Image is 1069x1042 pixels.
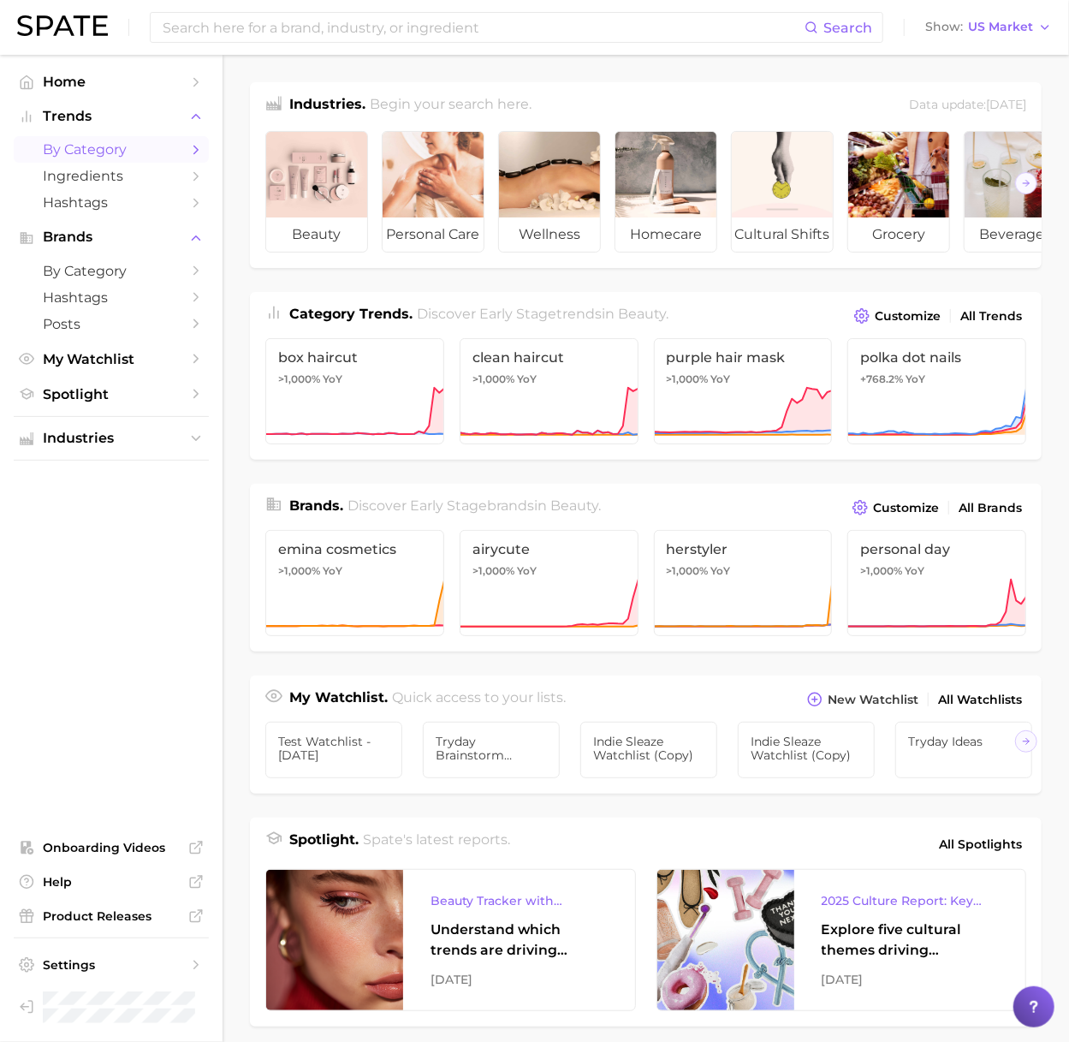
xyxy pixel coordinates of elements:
a: All Trends [956,305,1026,328]
button: Customize [850,304,945,328]
img: SPATE [17,15,108,36]
a: Hashtags [14,189,209,216]
div: [DATE] [431,969,608,990]
span: beauty [619,306,667,322]
span: +768.2% [860,372,903,385]
button: Trends [14,104,209,129]
span: emina cosmetics [278,541,431,557]
span: >1,000% [278,564,320,577]
a: box haircut>1,000% YoY [265,338,444,444]
span: YoY [905,564,924,578]
span: Discover Early Stage trends in . [418,306,669,322]
a: Hashtags [14,284,209,311]
a: wellness [498,131,601,253]
a: personal care [382,131,484,253]
span: Tryday Brainstorm [DATE] [436,735,547,762]
a: All Brands [954,497,1026,520]
a: Home [14,68,209,95]
h2: Quick access to your lists. [393,688,567,712]
a: Test Watchlist - [DATE] [265,722,402,778]
span: Spotlight [43,386,180,402]
span: Category Trends . [289,306,413,322]
span: Settings [43,957,180,973]
span: Show [925,22,963,32]
a: emina cosmetics>1,000% YoY [265,530,444,636]
a: cultural shifts [731,131,834,253]
div: Understand which trends are driving engagement across platforms in the skin, hair, makeup, and fr... [431,920,608,961]
a: airycute>1,000% YoY [460,530,638,636]
h1: My Watchlist. [289,688,388,712]
span: beauty [266,217,367,252]
span: Hashtags [43,289,180,306]
a: polka dot nails+768.2% YoY [847,338,1026,444]
a: purple hair mask>1,000% YoY [654,338,833,444]
span: Ingredients [43,168,180,184]
span: All Trends [960,309,1022,324]
span: beauty [551,497,599,514]
a: Spotlight [14,381,209,408]
span: Tryday Ideas [908,735,1019,748]
input: Search here for a brand, industry, or ingredient [161,13,805,42]
button: Industries [14,426,209,451]
a: Help [14,869,209,895]
a: beauty [265,131,368,253]
span: airycute [472,541,626,557]
span: All Brands [959,501,1022,515]
span: >1,000% [667,372,709,385]
span: New Watchlist [828,693,918,707]
span: Hashtags [43,194,180,211]
span: box haircut [278,349,431,366]
a: by Category [14,258,209,284]
a: Settings [14,952,209,978]
h2: Begin your search here. [371,94,532,117]
span: polka dot nails [860,349,1013,366]
span: Trends [43,109,180,124]
span: YoY [711,372,731,386]
span: All Watchlists [938,693,1022,707]
a: clean haircut>1,000% YoY [460,338,638,444]
span: Test Watchlist - [DATE] [278,735,389,762]
span: YoY [906,372,925,386]
span: clean haircut [472,349,626,366]
button: ShowUS Market [921,16,1056,39]
button: Brands [14,224,209,250]
span: homecare [615,217,716,252]
span: My Watchlist [43,351,180,367]
span: Discover Early Stage brands in . [348,497,602,514]
h2: Spate's latest reports. [364,830,511,859]
span: Customize [873,501,939,515]
a: Tryday Brainstorm [DATE] [423,722,560,778]
span: personal care [383,217,484,252]
a: Product Releases [14,903,209,929]
span: beverages [965,217,1066,252]
span: YoY [323,372,342,386]
a: Beauty Tracker with Popularity IndexUnderstand which trends are driving engagement across platfor... [265,869,636,1011]
span: Product Releases [43,908,180,924]
button: New Watchlist [803,688,923,712]
a: My Watchlist [14,346,209,372]
div: 2025 Culture Report: Key Themes That Are Shaping Consumer Demand [822,890,999,911]
div: Data update: [DATE] [909,94,1026,117]
a: grocery [847,131,950,253]
a: by Category [14,136,209,163]
span: YoY [711,564,731,578]
span: >1,000% [472,564,514,577]
h1: Industries. [289,94,365,117]
span: >1,000% [472,372,514,385]
a: All Watchlists [934,688,1026,712]
div: Explore five cultural themes driving influence across beauty, food, and pop culture. [822,920,999,961]
span: cultural shifts [732,217,833,252]
a: Log out. Currently logged in as Brennan McVicar with e-mail brennan@spate.nyc. [14,986,209,1028]
a: homecare [615,131,717,253]
span: purple hair mask [667,349,820,366]
div: [DATE] [822,969,999,990]
span: All Spotlights [939,834,1022,854]
span: >1,000% [860,564,902,577]
h1: Spotlight. [289,830,359,859]
a: Indie Sleaze Watchlist (copy) [738,722,875,778]
span: wellness [499,217,600,252]
span: Industries [43,431,180,446]
button: Scroll Right [1015,730,1037,753]
span: Brands . [289,497,343,514]
span: Home [43,74,180,90]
